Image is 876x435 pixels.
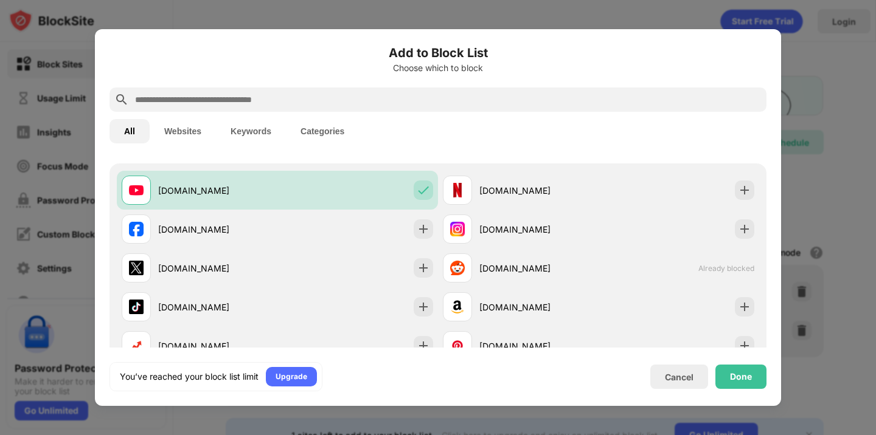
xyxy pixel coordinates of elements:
[450,261,465,275] img: favicons
[158,262,277,275] div: [DOMAIN_NAME]
[479,184,599,197] div: [DOMAIN_NAME]
[158,301,277,313] div: [DOMAIN_NAME]
[698,264,754,273] span: Already blocked
[450,183,465,197] img: favicons
[665,372,693,382] div: Cancel
[120,371,259,383] div: You’ve reached your block list limit
[286,119,359,143] button: Categories
[114,92,129,107] img: search.svg
[479,301,599,313] div: [DOMAIN_NAME]
[109,63,766,73] div: Choose which to block
[730,372,752,382] div: Done
[129,183,144,197] img: favicons
[109,119,150,143] button: All
[129,222,144,236] img: favicons
[450,300,465,314] img: favicons
[158,223,277,236] div: [DOMAIN_NAME]
[216,119,286,143] button: Keywords
[479,262,599,275] div: [DOMAIN_NAME]
[479,340,599,352] div: [DOMAIN_NAME]
[276,371,307,383] div: Upgrade
[129,338,144,353] img: favicons
[109,44,766,62] h6: Add to Block List
[479,223,599,236] div: [DOMAIN_NAME]
[450,338,465,353] img: favicons
[158,184,277,197] div: [DOMAIN_NAME]
[129,261,144,275] img: favicons
[158,340,277,352] div: [DOMAIN_NAME]
[129,300,144,314] img: favicons
[450,222,465,236] img: favicons
[150,119,216,143] button: Websites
